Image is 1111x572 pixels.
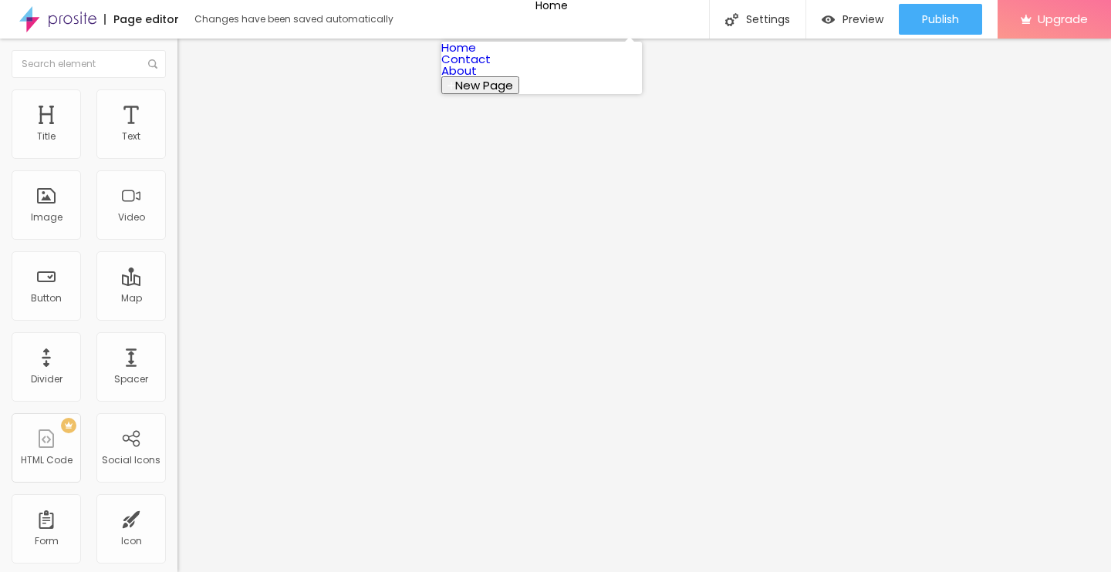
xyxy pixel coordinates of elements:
[843,13,883,25] span: Preview
[35,536,59,547] div: Form
[31,212,62,223] div: Image
[455,77,513,93] span: New Page
[118,212,145,223] div: Video
[194,15,393,24] div: Changes have been saved automatically
[121,293,142,304] div: Map
[441,76,519,94] button: New Page
[37,131,56,142] div: Title
[31,293,62,304] div: Button
[806,4,899,35] button: Preview
[21,455,73,466] div: HTML Code
[725,13,738,26] img: Icone
[31,374,62,385] div: Divider
[822,13,835,26] img: view-1.svg
[441,62,477,79] a: About
[122,131,140,142] div: Text
[114,374,148,385] div: Spacer
[899,4,982,35] button: Publish
[102,455,160,466] div: Social Icons
[177,39,1111,572] iframe: Editor
[12,50,166,78] input: Search element
[121,536,142,547] div: Icon
[441,51,491,67] a: Contact
[441,39,476,56] a: Home
[148,59,157,69] img: Icone
[922,13,959,25] span: Publish
[1038,12,1088,25] span: Upgrade
[104,14,179,25] div: Page editor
